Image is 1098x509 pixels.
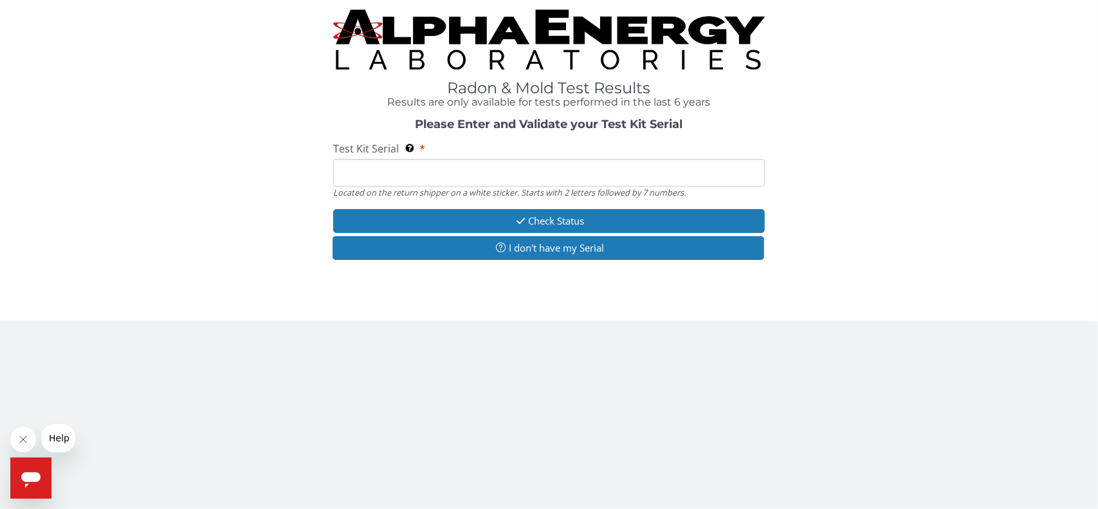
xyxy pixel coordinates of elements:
button: I don't have my Serial [333,236,764,260]
button: Check Status [333,209,765,233]
strong: Please Enter and Validate your Test Kit Serial [415,117,682,131]
iframe: Close message [10,427,36,452]
iframe: Message from company [41,424,75,452]
div: Located on the return shipper on a white sticker. Starts with 2 letters followed by 7 numbers. [333,187,765,198]
img: TightCrop.jpg [333,10,765,69]
h4: Results are only available for tests performed in the last 6 years [333,97,765,108]
iframe: Button to launch messaging window [10,458,51,499]
h1: Radon & Mold Test Results [333,80,765,97]
span: Test Kit Serial [333,142,399,156]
